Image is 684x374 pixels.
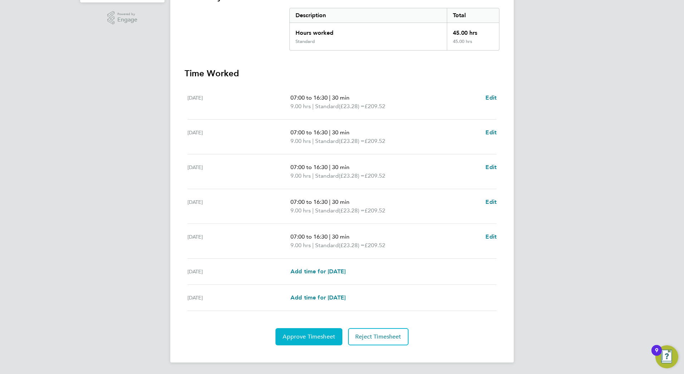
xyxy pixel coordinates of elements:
div: 45.00 hrs [447,23,499,39]
div: [DATE] [187,128,290,145]
span: (£23.28) = [339,172,365,179]
a: Edit [485,163,497,172]
span: 9.00 hrs [290,172,311,179]
span: Edit [485,198,497,205]
span: 30 min [332,233,350,240]
a: Add time for [DATE] [290,293,346,302]
span: £209.52 [365,242,385,249]
span: 30 min [332,94,350,101]
span: 07:00 to 16:30 [290,164,328,171]
span: | [329,129,331,136]
span: (£23.28) = [339,242,365,249]
span: £209.52 [365,172,385,179]
span: | [312,138,314,144]
span: Add time for [DATE] [290,294,346,301]
span: | [312,172,314,179]
span: Reject Timesheet [355,333,401,340]
a: Edit [485,93,497,102]
a: Edit [485,128,497,137]
span: £209.52 [365,138,385,144]
a: Edit [485,232,497,241]
span: 9.00 hrs [290,242,311,249]
span: | [329,233,331,240]
span: Approve Timesheet [283,333,335,340]
span: 07:00 to 16:30 [290,233,328,240]
span: Powered by [117,11,137,17]
div: [DATE] [187,267,290,276]
span: Edit [485,129,497,136]
span: (£23.28) = [339,138,365,144]
button: Reject Timesheet [348,328,409,345]
div: [DATE] [187,232,290,250]
div: Standard [295,39,315,44]
span: | [329,94,331,101]
span: 07:00 to 16:30 [290,198,328,205]
span: | [312,103,314,110]
span: | [312,242,314,249]
span: Engage [117,17,137,23]
span: Edit [485,94,497,101]
span: | [329,198,331,205]
span: Standard [315,102,339,111]
span: Add time for [DATE] [290,268,346,275]
span: Edit [485,164,497,171]
span: Standard [315,206,339,215]
span: Standard [315,172,339,180]
div: Summary [289,8,499,51]
span: 9.00 hrs [290,103,311,110]
a: Powered byEngage [107,11,138,25]
span: 9.00 hrs [290,207,311,214]
span: 30 min [332,198,350,205]
div: Description [290,8,447,23]
div: 45.00 hrs [447,39,499,50]
span: 9.00 hrs [290,138,311,144]
span: 07:00 to 16:30 [290,129,328,136]
div: [DATE] [187,198,290,215]
div: 9 [655,350,658,360]
a: Add time for [DATE] [290,267,346,276]
span: 07:00 to 16:30 [290,94,328,101]
div: Hours worked [290,23,447,39]
div: [DATE] [187,163,290,180]
h3: Time Worked [185,68,499,79]
span: (£23.28) = [339,103,365,110]
span: (£23.28) = [339,207,365,214]
span: Standard [315,137,339,145]
span: | [312,207,314,214]
button: Approve Timesheet [275,328,342,345]
span: | [329,164,331,171]
a: Edit [485,198,497,206]
div: Total [447,8,499,23]
div: [DATE] [187,93,290,111]
span: £209.52 [365,207,385,214]
span: Edit [485,233,497,240]
span: 30 min [332,129,350,136]
span: 30 min [332,164,350,171]
span: Standard [315,241,339,250]
button: Open Resource Center, 9 new notifications [655,345,678,368]
div: [DATE] [187,293,290,302]
span: £209.52 [365,103,385,110]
